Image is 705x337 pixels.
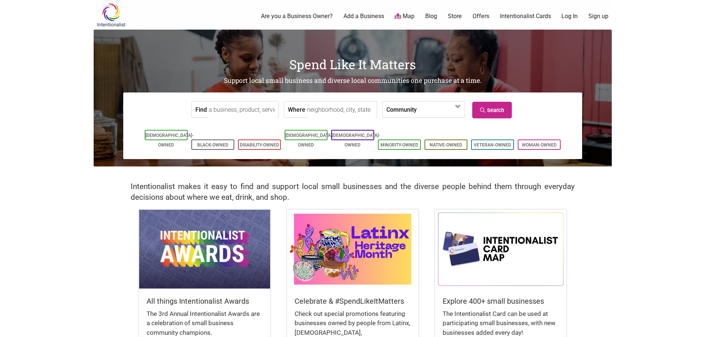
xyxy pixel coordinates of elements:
[395,12,414,21] a: Map
[386,101,417,117] label: Community
[332,133,380,148] a: [DEMOGRAPHIC_DATA]-Owned
[500,12,551,20] a: Intentionalist Cards
[588,12,608,20] a: Sign up
[435,210,566,288] img: Intentionalist Card Map
[139,210,270,288] img: Intentionalist Awards
[197,142,228,148] a: Black-Owned
[473,12,489,20] a: Offers
[131,181,575,203] h2: Intentionalist makes it easy to find and support local small businesses and the diverse people be...
[295,296,411,306] h5: Celebrate & #SpendLikeItMatters
[472,102,512,118] a: Search
[261,12,333,20] a: Are you a Business Owner?
[307,101,375,118] input: neighborhood, city, state
[240,142,279,148] a: Disability-Owned
[425,12,437,20] a: Blog
[145,133,194,148] a: [DEMOGRAPHIC_DATA]-Owned
[94,55,612,73] h1: Spend Like It Matters
[94,76,612,85] h2: Support local small business and diverse local communities one purchase at a time.
[94,3,129,27] img: Intentionalist
[285,133,333,148] a: [DEMOGRAPHIC_DATA]-Owned
[195,101,207,117] label: Find
[474,142,511,148] a: Veteran-Owned
[443,296,559,306] h5: Explore 400+ small businesses
[430,142,462,148] a: Native-Owned
[288,101,305,117] label: Where
[147,296,263,306] h5: All things Intentionalist Awards
[561,12,578,20] a: Log In
[343,12,384,20] a: Add a Business
[380,142,418,148] a: Minority-Owned
[522,142,557,148] a: Woman-Owned
[287,210,418,288] img: Latinx / Hispanic Heritage Month
[209,101,276,118] input: a business, product, service
[448,12,462,20] a: Store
